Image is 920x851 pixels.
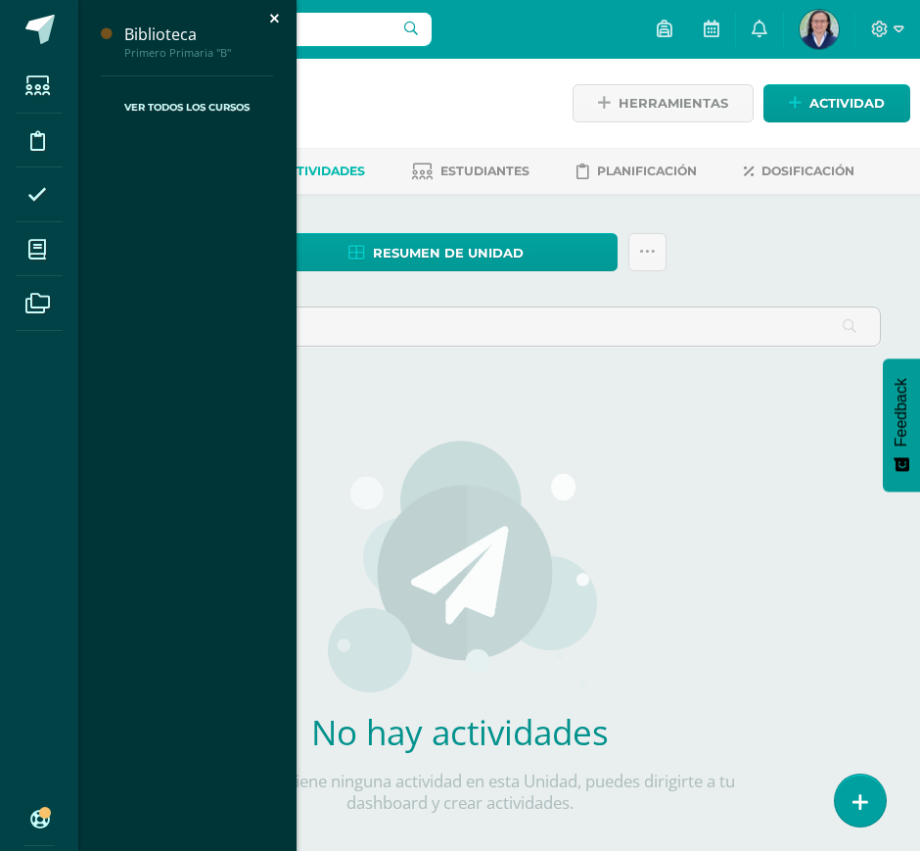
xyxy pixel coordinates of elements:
[124,46,273,60] div: Primero Primaria "B"
[101,76,273,139] a: Ver Todos los Cursos
[883,358,920,492] button: Feedback - Mostrar encuesta
[124,24,273,60] a: BibliotecaPrimero Primaria "B"
[124,24,273,46] div: Biblioteca
[893,378,910,447] span: Feedback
